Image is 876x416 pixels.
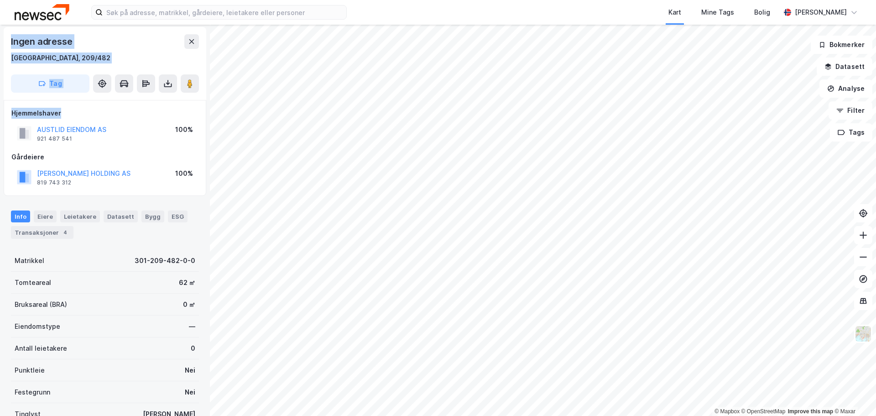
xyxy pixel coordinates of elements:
[189,321,195,332] div: —
[11,108,198,119] div: Hjemmelshaver
[15,343,67,354] div: Antall leietakere
[141,211,164,222] div: Bygg
[830,372,876,416] iframe: Chat Widget
[714,408,740,415] a: Mapbox
[185,387,195,398] div: Nei
[185,365,195,376] div: Nei
[830,123,872,142] button: Tags
[15,299,67,310] div: Bruksareal (BRA)
[168,211,188,222] div: ESG
[817,58,872,76] button: Datasett
[741,408,786,415] a: OpenStreetMap
[15,255,44,266] div: Matrikkel
[11,226,73,239] div: Transaksjoner
[61,228,70,237] div: 4
[103,5,346,19] input: Søk på adresse, matrikkel, gårdeiere, leietakere eller personer
[795,7,847,18] div: [PERSON_NAME]
[11,53,110,63] div: [GEOGRAPHIC_DATA], 209/482
[811,36,872,54] button: Bokmerker
[701,7,734,18] div: Mine Tags
[15,277,51,288] div: Tomteareal
[179,277,195,288] div: 62 ㎡
[34,211,57,222] div: Eiere
[175,124,193,135] div: 100%
[11,211,30,222] div: Info
[15,365,45,376] div: Punktleie
[104,211,138,222] div: Datasett
[15,321,60,332] div: Eiendomstype
[11,152,198,163] div: Gårdeiere
[135,255,195,266] div: 301-209-482-0-0
[15,4,69,20] img: newsec-logo.f6e21ccffca1b3a03d2d.png
[37,135,72,142] div: 921 487 541
[60,211,100,222] div: Leietakere
[175,168,193,179] div: 100%
[855,325,872,342] img: Z
[183,299,195,310] div: 0 ㎡
[788,408,833,415] a: Improve this map
[11,74,89,93] button: Tag
[15,387,50,398] div: Festegrunn
[819,79,872,98] button: Analyse
[754,7,770,18] div: Bolig
[37,179,71,186] div: 819 743 312
[668,7,681,18] div: Kart
[191,343,195,354] div: 0
[829,101,872,120] button: Filter
[11,34,74,49] div: Ingen adresse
